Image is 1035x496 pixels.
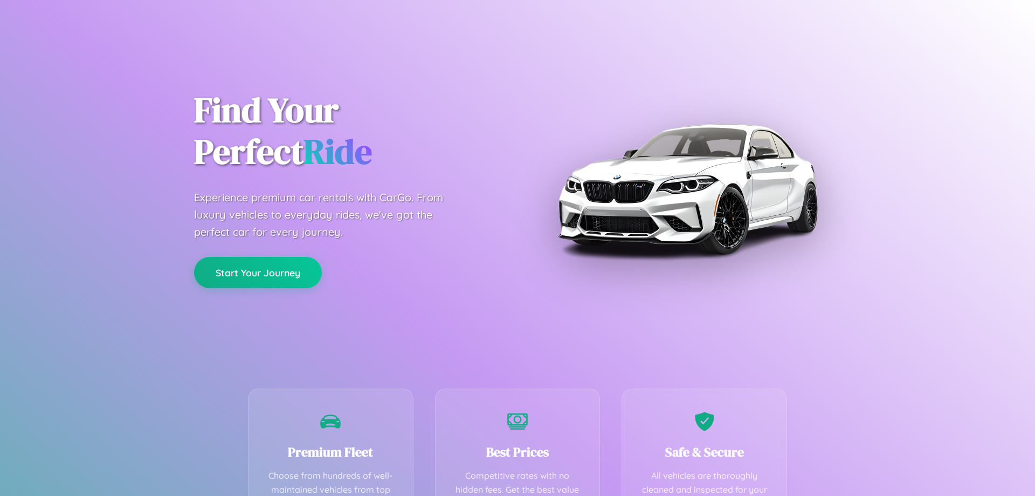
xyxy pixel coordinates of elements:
[553,54,822,324] img: Premium BMW car rental vehicle
[194,257,322,288] button: Start Your Journey
[303,128,372,175] span: Ride
[194,90,501,173] h1: Find Your Perfect
[452,443,584,461] h3: Best Prices
[194,189,464,241] p: Experience premium car rentals with CarGo. From luxury vehicles to everyday rides, we've got the ...
[638,443,770,461] h3: Safe & Secure
[265,443,397,461] h3: Premium Fleet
